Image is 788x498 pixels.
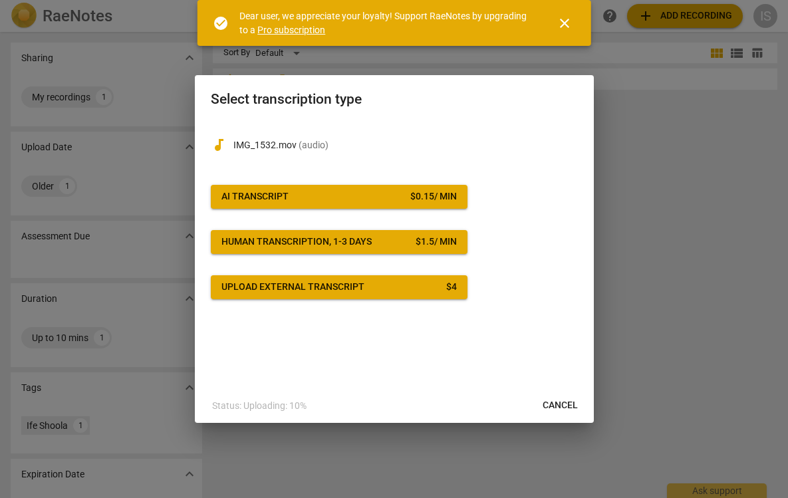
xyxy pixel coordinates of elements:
[233,138,578,152] p: IMG_1532.mov(audio)
[211,91,578,108] h2: Select transcription type
[221,281,364,294] div: Upload external transcript
[221,190,289,203] div: AI Transcript
[410,190,457,203] div: $ 0.15 / min
[211,185,467,209] button: AI Transcript$0.15/ min
[239,9,533,37] div: Dear user, we appreciate your loyalty! Support RaeNotes by upgrading to a
[211,230,467,254] button: Human transcription, 1-3 days$1.5/ min
[549,7,581,39] button: Close
[532,394,589,418] button: Cancel
[299,140,328,150] span: ( audio )
[212,399,307,413] p: Status: Uploading: 10%
[543,399,578,412] span: Cancel
[557,15,573,31] span: close
[221,235,372,249] div: Human transcription, 1-3 days
[416,235,457,249] div: $ 1.5 / min
[257,25,325,35] a: Pro subscription
[211,275,467,299] button: Upload external transcript$4
[446,281,457,294] div: $ 4
[211,137,227,153] span: audiotrack
[213,15,229,31] span: check_circle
